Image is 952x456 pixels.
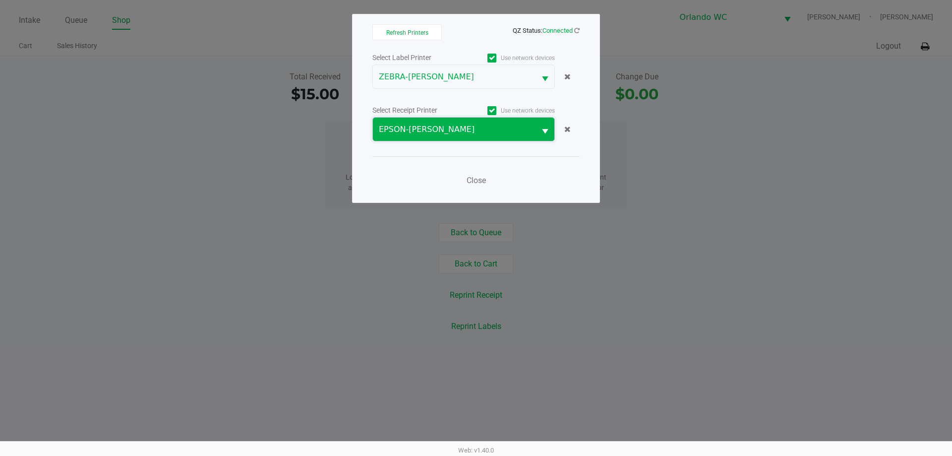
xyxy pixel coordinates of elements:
span: Web: v1.40.0 [458,447,494,454]
span: Close [467,176,486,185]
div: Select Receipt Printer [372,105,464,116]
button: Close [461,171,491,191]
span: EPSON-[PERSON_NAME] [379,124,530,135]
span: ZEBRA-[PERSON_NAME] [379,71,530,83]
button: Refresh Printers [372,24,442,40]
label: Use network devices [464,54,555,63]
span: Refresh Printers [386,29,428,36]
div: Select Label Printer [372,53,464,63]
button: Select [535,65,554,88]
label: Use network devices [464,106,555,115]
button: Select [535,118,554,141]
span: QZ Status: [513,27,580,34]
span: Connected [542,27,573,34]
